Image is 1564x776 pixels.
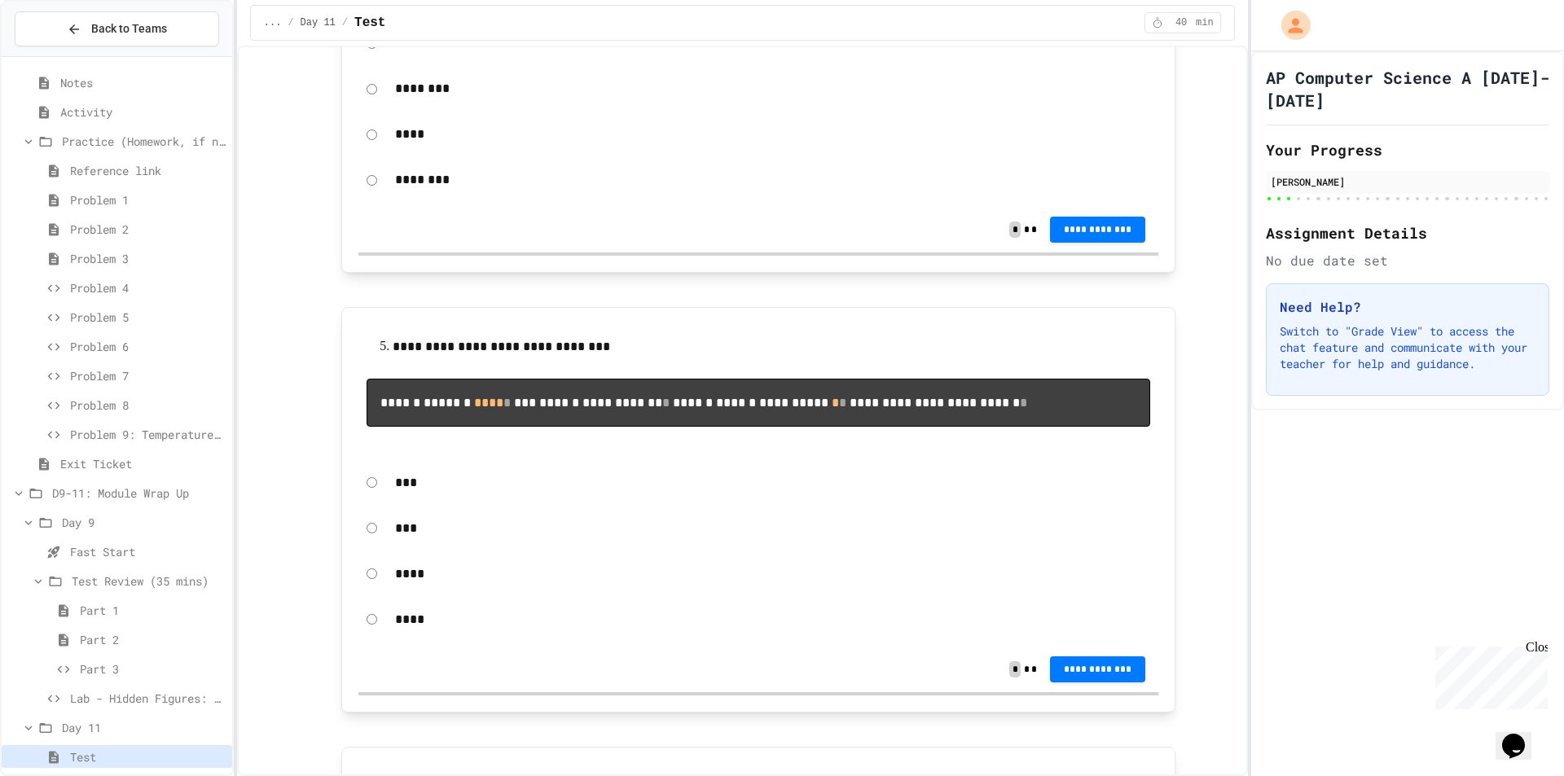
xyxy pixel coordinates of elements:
[1496,711,1548,760] iframe: chat widget
[301,16,336,29] span: Day 11
[1266,251,1549,270] div: No due date set
[80,631,226,648] span: Part 2
[1266,138,1549,161] h2: Your Progress
[91,20,167,37] span: Back to Teams
[72,572,226,590] span: Test Review (35 mins)
[70,690,226,707] span: Lab - Hidden Figures: Launch Weight Calculator
[354,13,385,33] span: Test
[70,397,226,414] span: Problem 8
[1280,297,1535,317] h3: Need Help?
[60,74,226,91] span: Notes
[1196,16,1214,29] span: min
[80,602,226,619] span: Part 1
[80,660,226,677] span: Part 3
[62,133,226,150] span: Practice (Homework, if needed)
[70,338,226,355] span: Problem 6
[70,191,226,208] span: Problem 1
[1271,174,1544,189] div: [PERSON_NAME]
[7,7,112,103] div: Chat with us now!Close
[70,543,226,560] span: Fast Start
[1266,66,1549,112] h1: AP Computer Science A [DATE]-[DATE]
[1280,323,1535,372] p: Switch to "Grade View" to access the chat feature and communicate with your teacher for help and ...
[264,16,282,29] span: ...
[52,484,226,502] span: D9-11: Module Wrap Up
[70,250,226,267] span: Problem 3
[1266,221,1549,244] h2: Assignment Details
[62,514,226,531] span: Day 9
[342,16,348,29] span: /
[70,162,226,179] span: Reference link
[70,279,226,296] span: Problem 4
[70,748,226,765] span: Test
[70,367,226,384] span: Problem 7
[1168,16,1194,29] span: 40
[288,16,293,29] span: /
[70,426,226,443] span: Problem 9: Temperature Converter
[70,309,226,326] span: Problem 5
[70,221,226,238] span: Problem 2
[15,11,219,46] button: Back to Teams
[1429,640,1548,709] iframe: chat widget
[60,103,226,121] span: Activity
[62,719,226,736] span: Day 11
[1264,7,1315,44] div: My Account
[60,455,226,472] span: Exit Ticket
